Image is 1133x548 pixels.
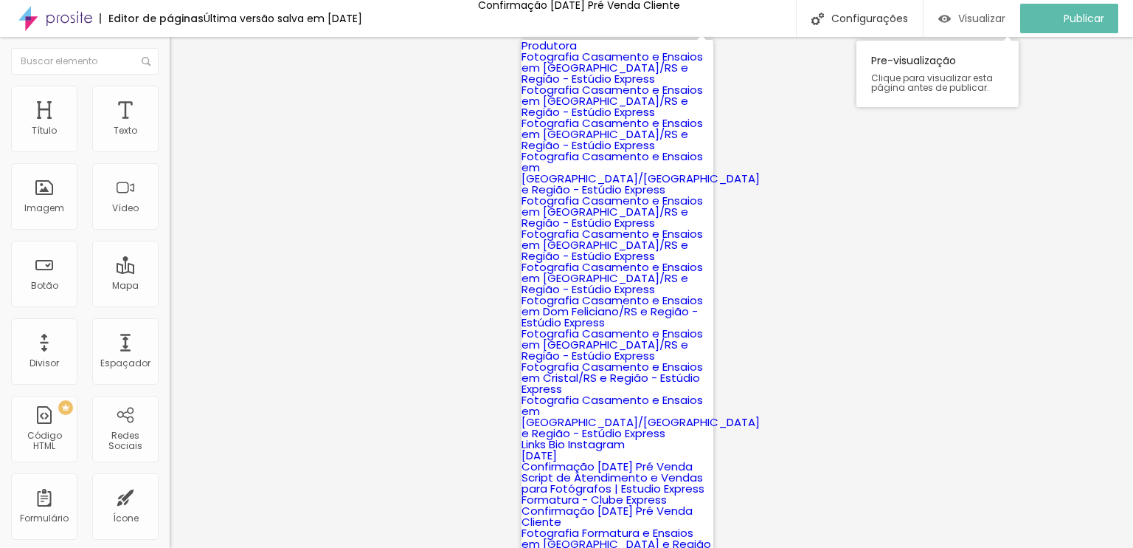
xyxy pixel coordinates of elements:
[522,392,760,441] a: Fotografia Casamento e Ensaios em [GEOGRAPHIC_DATA]/[GEOGRAPHIC_DATA] e Região - Estúdio Express
[96,431,154,452] div: Redes Sociais
[522,226,703,264] a: Fotografia Casamento e Ensaios em [GEOGRAPHIC_DATA]/RS e Região - Estúdio Express
[522,193,703,230] a: Fotografia Casamento e Ensaios em [GEOGRAPHIC_DATA]/RS e Região - Estúdio Express
[522,448,557,463] a: [DATE]
[938,13,951,25] img: view-1.svg
[522,38,577,53] a: Produtora
[522,49,703,86] a: Fotografia Casamento e Ensaios em [GEOGRAPHIC_DATA]/RS e Região - Estúdio Express
[1020,4,1118,33] button: Publicar
[31,281,58,291] div: Botão
[522,470,704,496] a: Script de Atendimento e Vendas para Fotógrafos | Estudio Express
[100,13,204,24] div: Editor de páginas
[1064,13,1104,24] span: Publicar
[100,358,150,369] div: Espaçador
[30,358,59,369] div: Divisor
[522,259,703,297] a: Fotografia Casamento e Ensaios em [GEOGRAPHIC_DATA]/RS e Região - Estúdio Express
[522,459,693,474] a: Confirmação [DATE] Pré Venda
[522,292,703,330] a: Fotografia Casamento e Ensaios em Dom Feliciano/RS e Região - Estúdio Express
[142,57,150,66] img: Icone
[924,4,1020,33] button: Visualizar
[522,82,703,120] a: Fotografia Casamento e Ensaios em [GEOGRAPHIC_DATA]/RS e Região - Estúdio Express
[204,13,362,24] div: Última versão salva em [DATE]
[112,281,139,291] div: Mapa
[856,41,1019,107] div: Pre-visualização
[522,326,703,363] a: Fotografia Casamento e Ensaios em [GEOGRAPHIC_DATA]/RS e Região - Estúdio Express
[24,203,64,213] div: Imagem
[114,126,137,136] div: Texto
[32,126,57,136] div: Título
[15,431,73,452] div: Código HTML
[522,436,625,452] a: Links Bio Instagram
[20,513,69,524] div: Formulário
[522,503,693,530] a: Confirmação [DATE] Pré Venda Cliente
[112,203,139,213] div: Vídeo
[522,492,667,507] a: Formatura - Clube Express
[522,115,703,153] a: Fotografia Casamento e Ensaios em [GEOGRAPHIC_DATA]/RS e Região - Estúdio Express
[811,13,824,25] img: Icone
[113,513,139,524] div: Ícone
[871,73,1004,92] span: Clique para visualizar esta página antes de publicar.
[11,48,159,75] input: Buscar elemento
[522,359,703,397] a: Fotografia Casamento e Ensaios em Cristal/RS e Região - Estúdio Express
[958,13,1005,24] span: Visualizar
[522,148,760,197] a: Fotografia Casamento e Ensaios em [GEOGRAPHIC_DATA]/[GEOGRAPHIC_DATA] e Região - Estúdio Express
